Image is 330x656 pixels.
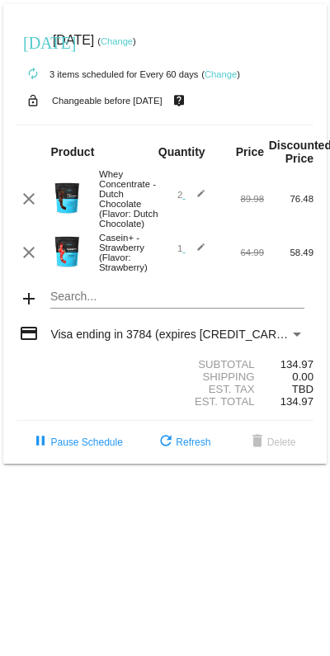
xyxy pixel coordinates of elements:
[264,358,313,370] div: 134.97
[50,235,83,268] img: Image-1-Carousel-Casein-Strawberry-no-badge-Transp.png
[31,432,50,452] mat-icon: pause
[19,323,39,343] mat-icon: credit_card
[165,383,264,395] div: Est. Tax
[97,36,136,46] small: ( )
[19,289,39,309] mat-icon: add
[177,243,205,253] span: 1
[264,248,313,257] div: 58.49
[50,182,83,215] img: Image-1-Whey-Concentrate-Chocolate.png
[158,145,205,158] strong: Quantity
[101,36,133,46] a: Change
[17,427,135,457] button: Pause Schedule
[169,90,189,111] mat-icon: live_help
[23,64,43,84] mat-icon: autorenew
[177,190,205,200] span: 2
[280,395,313,408] span: 134.97
[50,290,304,304] input: Search...
[156,437,210,448] span: Refresh
[214,248,264,257] div: 64.99
[234,427,309,457] button: Delete
[19,243,39,262] mat-icon: clear
[16,69,198,79] small: 3 items scheduled for Every 60 days
[186,243,205,262] mat-icon: edit
[201,69,240,79] small: ( )
[50,328,327,341] span: Visa ending in 3784 (expires [CREDIT_CARD_DATA])
[205,69,237,79] a: Change
[50,145,94,158] strong: Product
[165,370,264,383] div: Shipping
[292,370,313,383] span: 0.00
[247,437,296,448] span: Delete
[23,90,43,111] mat-icon: lock_open
[165,358,264,370] div: Subtotal
[91,233,165,272] div: Casein+ - Strawberry (Flavor: Strawberry)
[156,432,176,452] mat-icon: refresh
[165,395,264,408] div: Est. Total
[186,189,205,209] mat-icon: edit
[247,432,267,452] mat-icon: delete
[292,383,313,395] span: TBD
[264,194,313,204] div: 76.48
[19,189,39,209] mat-icon: clear
[91,169,165,229] div: Whey Concentrate - Dutch Chocolate (Flavor: Dutch Chocolate)
[31,437,122,448] span: Pause Schedule
[214,194,264,204] div: 89.98
[143,427,224,457] button: Refresh
[52,96,163,106] small: Changeable before [DATE]
[23,31,43,51] mat-icon: [DATE]
[50,328,304,341] mat-select: Payment Method
[236,145,264,158] strong: Price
